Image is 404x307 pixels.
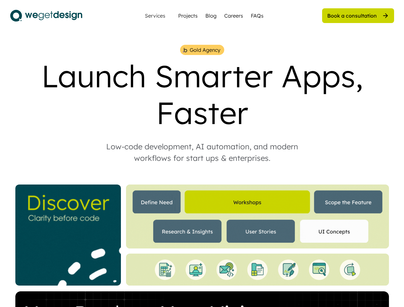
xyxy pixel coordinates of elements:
a: Blog [205,12,217,20]
img: Bottom%20Landing%20%281%29.gif [126,254,389,286]
a: Projects [178,12,198,20]
div: Book a consultation [327,12,377,19]
div: Low-code development, AI automation, and modern workflows for start ups & enterprises. [93,141,311,164]
div: Gold Agency [190,46,220,54]
img: logo.svg [10,8,82,24]
img: bubble%201.png [182,47,188,53]
a: Careers [224,12,243,20]
div: Launch Smarter Apps, Faster [10,58,394,131]
div: Services [142,13,168,18]
img: _Website%20Square%20V2%20%282%29.gif [15,185,121,286]
img: Website%20Landing%20%284%29.gif [126,185,389,248]
a: FAQs [251,12,264,20]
